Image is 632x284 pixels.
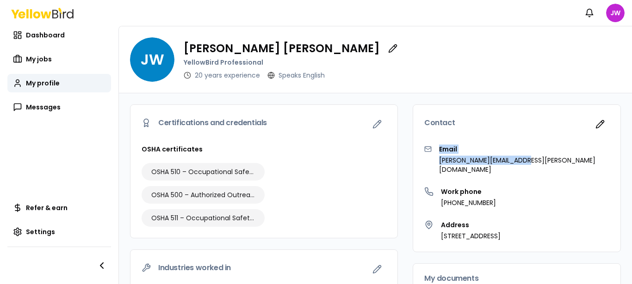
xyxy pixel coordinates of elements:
div: OSHA 500 – Authorized Outreach Instructor for Construction Industry [142,186,265,204]
span: Messages [26,103,61,112]
p: 20 years experience [195,71,260,80]
p: [STREET_ADDRESS] [441,231,501,241]
span: OSHA 510 – Occupational Safety & Health Standards for the Construction Industry (30-Hour) [151,167,255,176]
a: Dashboard [7,26,111,44]
div: OSHA 511 – Occupational Safety & Health Standards for General Industry (30-Hour) [142,209,265,227]
span: OSHA 500 – Authorized Outreach Instructor for Construction Industry [151,190,255,199]
span: Industries worked in [158,264,231,272]
span: OSHA 511 – Occupational Safety & Health Standards for General Industry (30-Hour) [151,213,255,223]
span: JW [606,4,625,22]
span: Settings [26,227,55,236]
span: JW [130,37,174,82]
a: Refer & earn [7,199,111,217]
a: My jobs [7,50,111,68]
span: Certifications and credentials [158,119,267,127]
p: Speaks English [279,71,325,80]
a: Settings [7,223,111,241]
p: YellowBird Professional [184,58,402,67]
span: My jobs [26,54,52,64]
span: Dashboard [26,30,65,40]
span: Contact [424,119,455,127]
a: My profile [7,74,111,92]
span: Refer & earn [26,203,68,212]
h3: Email [439,145,609,154]
p: [PERSON_NAME][EMAIL_ADDRESS][PERSON_NAME][DOMAIN_NAME] [439,156,609,174]
span: My documents [424,275,478,282]
h3: OSHA certificates [142,145,386,154]
span: My profile [26,79,60,88]
div: OSHA 510 – Occupational Safety & Health Standards for the Construction Industry (30-Hour) [142,163,265,181]
h3: Work phone [441,187,496,196]
p: [PERSON_NAME] [PERSON_NAME] [184,43,380,54]
h3: Address [441,220,501,230]
p: [PHONE_NUMBER] [441,198,496,207]
a: Messages [7,98,111,116]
